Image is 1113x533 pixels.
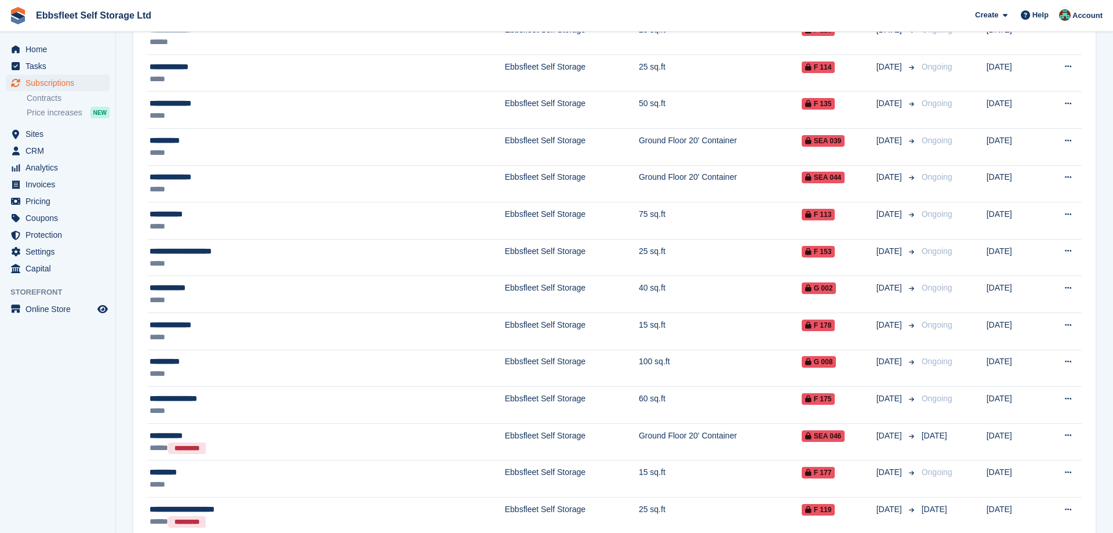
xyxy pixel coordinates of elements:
[639,239,802,276] td: 25 sq.ft
[6,159,110,176] a: menu
[6,260,110,277] a: menu
[505,350,639,387] td: Ebbsfleet Self Storage
[505,461,639,498] td: Ebbsfleet Self Storage
[922,62,952,71] span: Ongoing
[505,202,639,240] td: Ebbsfleet Self Storage
[6,126,110,142] a: menu
[639,350,802,387] td: 100 sq.ft
[922,431,947,440] span: [DATE]
[6,41,110,57] a: menu
[802,504,835,516] span: F 119
[26,143,95,159] span: CRM
[639,18,802,55] td: 25 sq.ft
[922,172,952,182] span: Ongoing
[639,55,802,92] td: 25 sq.ft
[802,356,836,368] span: G 008
[26,159,95,176] span: Analytics
[922,246,952,256] span: Ongoing
[922,283,952,292] span: Ongoing
[6,75,110,91] a: menu
[876,135,904,147] span: [DATE]
[876,171,904,183] span: [DATE]
[876,97,904,110] span: [DATE]
[802,61,835,73] span: F 114
[802,282,836,294] span: G 002
[639,165,802,202] td: Ground Floor 20' Container
[639,313,802,350] td: 15 sq.ft
[505,18,639,55] td: Ebbsfleet Self Storage
[922,320,952,329] span: Ongoing
[505,423,639,461] td: Ebbsfleet Self Storage
[26,210,95,226] span: Coupons
[1059,9,1071,21] img: George Spring
[6,244,110,260] a: menu
[6,58,110,74] a: menu
[802,135,845,147] span: SEA 039
[27,107,82,118] span: Price increases
[9,7,27,24] img: stora-icon-8386f47178a22dfd0bd8f6a31ec36ba5ce8667c1dd55bd0f319d3a0aa187defe.svg
[987,55,1042,92] td: [DATE]
[505,276,639,313] td: Ebbsfleet Self Storage
[802,209,835,220] span: F 113
[26,75,95,91] span: Subscriptions
[987,276,1042,313] td: [DATE]
[505,387,639,424] td: Ebbsfleet Self Storage
[987,387,1042,424] td: [DATE]
[922,25,952,34] span: Ongoing
[987,461,1042,498] td: [DATE]
[639,202,802,240] td: 75 sq.ft
[26,58,95,74] span: Tasks
[987,350,1042,387] td: [DATE]
[802,320,835,331] span: F 178
[922,505,947,514] span: [DATE]
[922,209,952,219] span: Ongoing
[639,423,802,461] td: Ground Floor 20' Container
[639,461,802,498] td: 15 sq.ft
[987,18,1042,55] td: [DATE]
[639,92,802,129] td: 50 sq.ft
[505,239,639,276] td: Ebbsfleet Self Storage
[1072,10,1103,21] span: Account
[922,136,952,145] span: Ongoing
[876,503,904,516] span: [DATE]
[802,393,835,405] span: F 175
[31,6,156,25] a: Ebbsfleet Self Storage Ltd
[639,128,802,165] td: Ground Floor 20' Container
[876,319,904,331] span: [DATE]
[6,210,110,226] a: menu
[6,227,110,243] a: menu
[922,394,952,403] span: Ongoing
[876,393,904,405] span: [DATE]
[505,165,639,202] td: Ebbsfleet Self Storage
[802,246,835,258] span: F 153
[876,208,904,220] span: [DATE]
[26,244,95,260] span: Settings
[802,430,845,442] span: SEA 046
[6,301,110,317] a: menu
[26,193,95,209] span: Pricing
[6,176,110,193] a: menu
[96,302,110,316] a: Preview store
[26,126,95,142] span: Sites
[987,92,1042,129] td: [DATE]
[876,282,904,294] span: [DATE]
[802,98,835,110] span: F 135
[6,143,110,159] a: menu
[90,107,110,118] div: NEW
[26,41,95,57] span: Home
[922,99,952,108] span: Ongoing
[505,55,639,92] td: Ebbsfleet Self Storage
[505,313,639,350] td: Ebbsfleet Self Storage
[505,128,639,165] td: Ebbsfleet Self Storage
[6,193,110,209] a: menu
[26,260,95,277] span: Capital
[1032,9,1049,21] span: Help
[975,9,998,21] span: Create
[26,176,95,193] span: Invoices
[639,276,802,313] td: 40 sq.ft
[987,313,1042,350] td: [DATE]
[876,356,904,368] span: [DATE]
[27,93,110,104] a: Contracts
[10,287,115,298] span: Storefront
[639,387,802,424] td: 60 sq.ft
